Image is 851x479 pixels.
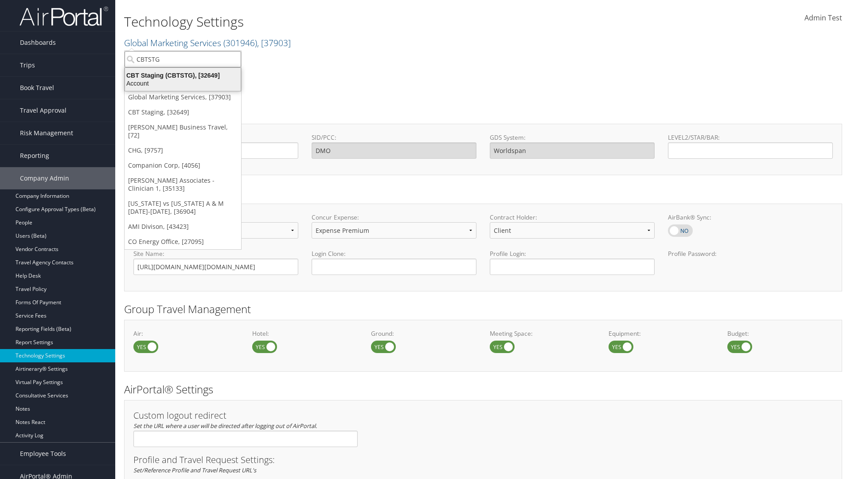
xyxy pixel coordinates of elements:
label: Profile Password: [668,249,833,275]
span: ( 301946 ) [223,37,257,49]
label: Equipment: [609,329,714,338]
span: Dashboards [20,31,56,54]
label: LEVEL2/STAR/BAR: [668,133,833,142]
span: Book Travel [20,77,54,99]
a: Admin Test [804,4,842,32]
a: CO Energy Office, [27095] [125,234,241,249]
span: , [ 37903 ] [257,37,291,49]
span: Reporting [20,145,49,167]
label: Site Name: [133,249,298,258]
h1: Technology Settings [124,12,603,31]
label: GDS System: [490,133,655,142]
span: Employee Tools [20,443,66,465]
a: [PERSON_NAME] Business Travel, [72] [125,120,241,143]
em: Set the URL where a user will be directed after logging out of AirPortal. [133,422,317,430]
label: Meeting Space: [490,329,595,338]
label: Contract Holder: [490,213,655,222]
a: [PERSON_NAME] Associates - Clinician 1, [35133] [125,173,241,196]
label: AirBank® Sync [668,224,693,237]
h2: GDS [124,106,835,121]
em: Set/Reference Profile and Travel Request URL's [133,466,256,474]
a: Global Marketing Services, [37903] [125,90,241,105]
label: SID/PCC: [312,133,476,142]
img: airportal-logo.png [20,6,108,27]
label: Budget: [727,329,833,338]
span: Company Admin [20,167,69,189]
label: Profile Login: [490,249,655,275]
input: Search Accounts [125,51,241,67]
label: Air: [133,329,239,338]
span: Travel Approval [20,99,66,122]
h3: Profile and Travel Request Settings: [133,455,833,464]
a: Companion Corp, [4056] [125,158,241,173]
input: Profile Login: [490,259,655,275]
a: CBT Staging, [32649] [125,105,241,120]
label: Hotel: [252,329,358,338]
h2: Online Booking Tool [124,185,842,200]
a: [US_STATE] vs [US_STATE] A & M [DATE]-[DATE], [36904] [125,196,241,219]
label: AirBank® Sync: [668,213,833,222]
h2: Group Travel Management [124,302,842,317]
span: Risk Management [20,122,73,144]
a: AMI Divison, [43423] [125,219,241,234]
label: Ground: [371,329,476,338]
label: Concur Expense: [312,213,476,222]
h3: Custom logout redirect [133,411,358,420]
span: Admin Test [804,13,842,23]
a: CHG, [9757] [125,143,241,158]
a: Global Marketing Services [124,37,291,49]
div: Account [120,79,246,87]
h2: AirPortal® Settings [124,382,842,397]
div: CBT Staging (CBTSTG), [32649] [120,71,246,79]
span: Trips [20,54,35,76]
label: Login Clone: [312,249,476,258]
